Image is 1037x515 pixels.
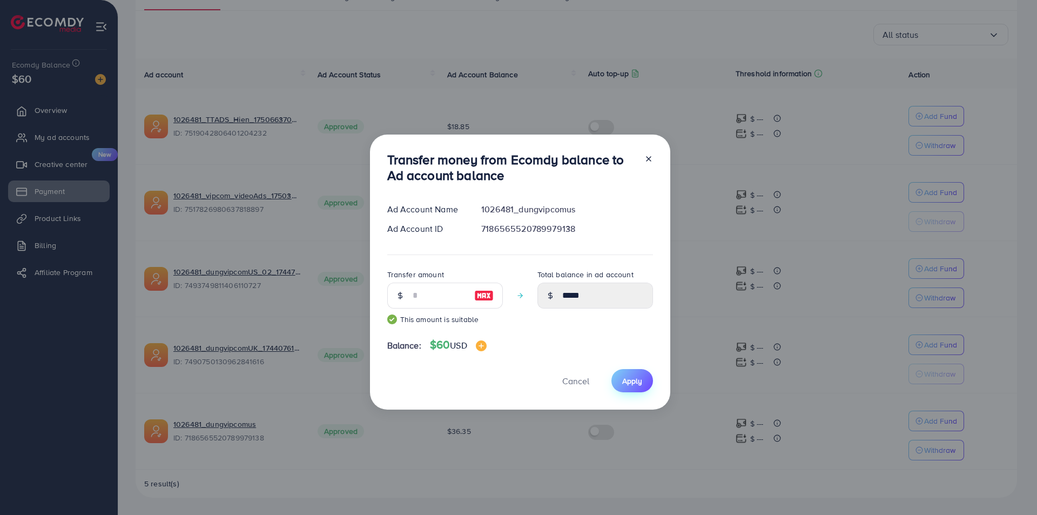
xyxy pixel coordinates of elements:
img: image [476,340,487,351]
button: Cancel [549,369,603,392]
small: This amount is suitable [387,314,503,325]
img: guide [387,315,397,324]
span: Cancel [562,375,589,387]
button: Apply [611,369,653,392]
div: Ad Account ID [379,223,473,235]
span: Balance: [387,339,421,352]
label: Transfer amount [387,269,444,280]
div: Ad Account Name [379,203,473,216]
span: USD [450,339,467,351]
div: 7186565520789979138 [473,223,661,235]
label: Total balance in ad account [537,269,634,280]
img: image [474,289,494,302]
iframe: Chat [991,466,1029,507]
h3: Transfer money from Ecomdy balance to Ad account balance [387,152,636,183]
span: Apply [622,376,642,386]
div: 1026481_dungvipcomus [473,203,661,216]
h4: $60 [430,338,487,352]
